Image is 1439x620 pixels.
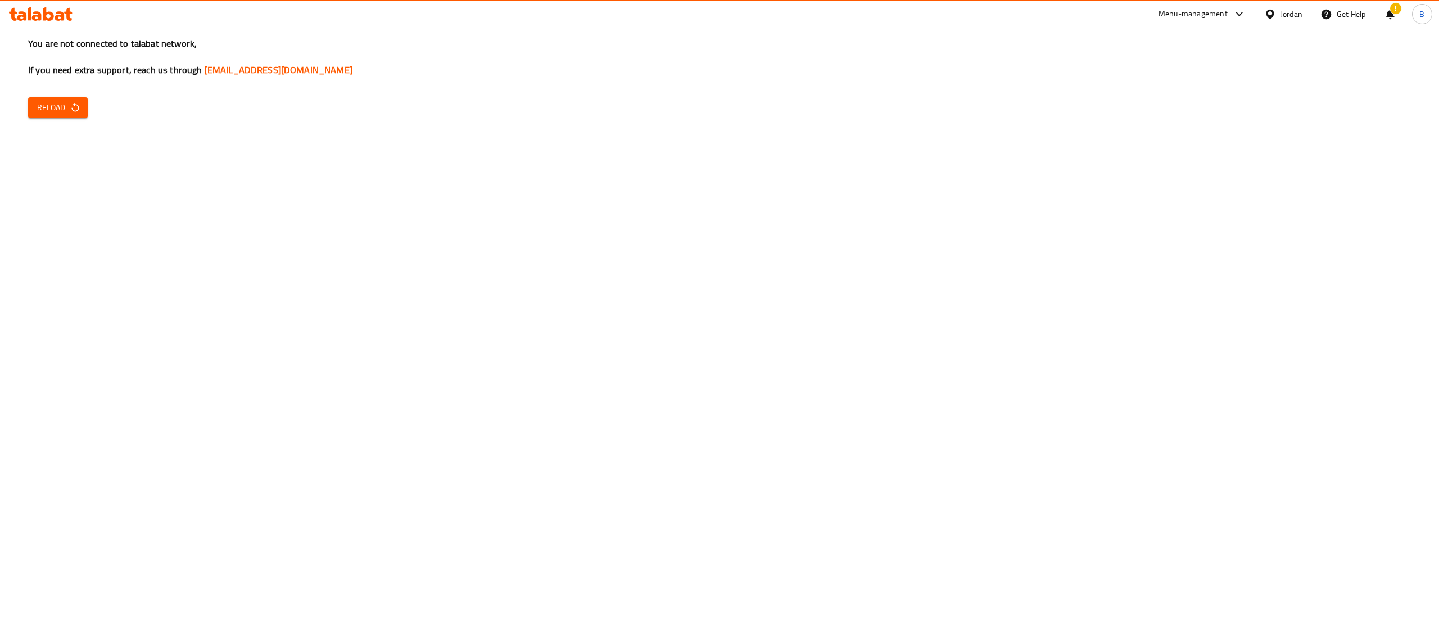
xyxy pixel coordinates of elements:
[1159,7,1228,21] div: Menu-management
[1280,8,1302,20] div: Jordan
[37,101,79,115] span: Reload
[28,37,1411,77] h3: You are not connected to talabat network, If you need extra support, reach us through
[1419,8,1424,20] span: B
[28,97,88,118] button: Reload
[205,61,352,78] a: [EMAIL_ADDRESS][DOMAIN_NAME]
